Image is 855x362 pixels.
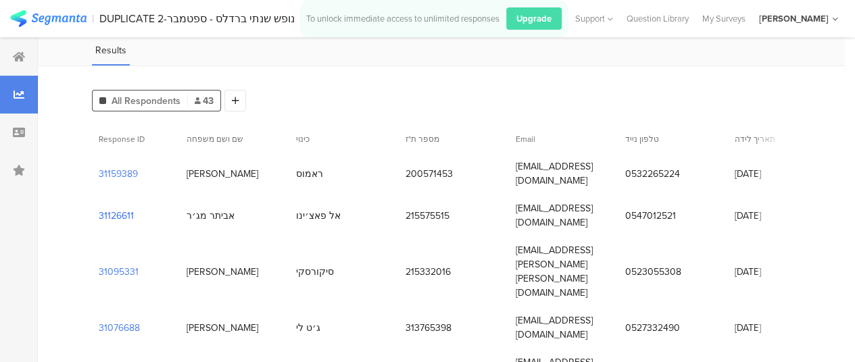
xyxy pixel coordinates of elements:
[406,167,453,181] div: 200571453
[99,12,295,25] div: DUPLICATE נופש שנתי ברדלס - ספטמבר-2
[516,201,612,230] div: [EMAIL_ADDRESS][DOMAIN_NAME]
[759,12,829,25] div: [PERSON_NAME]
[406,265,451,279] div: 215332016
[625,265,681,279] div: 0523055308
[695,12,752,25] a: My Surveys
[95,43,126,57] span: Results
[575,8,613,29] div: Support
[625,167,680,181] div: 0532265224
[735,133,775,145] span: תאריך לידה
[187,133,243,145] span: שם ושם משפחה
[625,133,659,145] span: טלפון נייד
[99,321,140,335] section: 31076688
[296,265,334,279] div: סיקורסקי
[296,321,320,335] div: ג׳ט לי
[99,167,138,181] section: 31159389
[406,321,451,335] div: 313765398
[735,209,761,223] div: [DATE]
[516,313,612,342] div: [EMAIL_ADDRESS][DOMAIN_NAME]
[296,167,323,181] div: ראמוס
[516,133,535,145] span: Email
[99,133,145,145] span: Response ID
[516,243,612,300] div: [EMAIL_ADDRESS][PERSON_NAME][PERSON_NAME][DOMAIN_NAME]
[506,7,562,30] div: Upgrade
[406,133,439,145] span: מספר ת"ז
[296,133,310,145] span: כינוי
[99,265,139,279] section: 31095331
[296,209,341,223] div: אל פאצ׳ינו
[306,12,499,25] div: To unlock immediate access to unlimited responses
[187,321,258,335] div: [PERSON_NAME]
[112,94,180,108] span: All Respondents
[625,321,680,335] div: 0527332490
[735,167,761,181] div: [DATE]
[735,321,761,335] div: [DATE]
[195,94,214,108] span: 43
[620,12,695,25] a: Question Library
[499,7,562,30] a: Upgrade
[10,10,87,27] img: segmanta logo
[516,159,612,188] div: [EMAIL_ADDRESS][DOMAIN_NAME]
[406,209,449,223] div: 215575515
[99,209,134,223] section: 31126611
[187,167,258,181] div: [PERSON_NAME]
[187,209,235,223] div: אביתר מג׳ר
[625,209,676,223] div: 0547012521
[187,265,258,279] div: [PERSON_NAME]
[92,11,94,26] div: |
[735,265,761,279] div: [DATE]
